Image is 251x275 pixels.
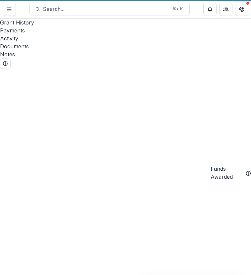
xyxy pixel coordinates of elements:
[43,6,168,12] span: Search...
[203,3,217,16] button: Notifications
[29,3,190,16] button: Search...
[211,165,243,181] h2: Funds Awarded
[235,3,248,16] button: Get Help
[219,3,232,16] button: Partners
[171,5,184,13] div: ⌘ + K
[3,3,16,16] button: Toggle Menu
